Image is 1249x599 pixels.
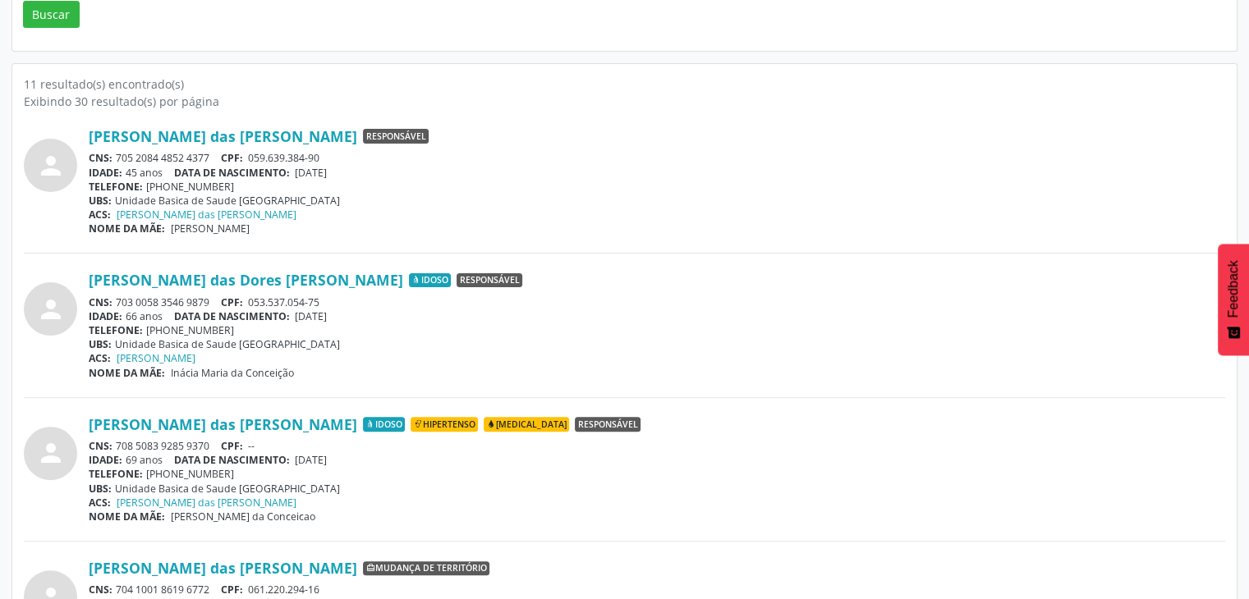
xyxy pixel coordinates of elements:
[89,366,165,380] span: NOME DA MÃE:
[248,439,255,453] span: --
[89,194,112,208] span: UBS:
[575,417,641,432] span: Responsável
[89,309,122,323] span: IDADE:
[89,439,1225,453] div: 708 5083 9285 9370
[457,273,522,288] span: Responsável
[89,496,111,510] span: ACS:
[221,439,243,453] span: CPF:
[409,273,451,288] span: Idoso
[24,93,1225,110] div: Exibindo 30 resultado(s) por página
[89,510,165,524] span: NOME DA MÃE:
[295,309,327,323] span: [DATE]
[89,222,165,235] span: NOME DA MÃE:
[89,453,1225,467] div: 69 anos
[411,417,478,432] span: Hipertenso
[89,482,112,496] span: UBS:
[89,467,143,481] span: TELEFONE:
[171,366,294,380] span: Inácia Maria da Conceição
[89,271,403,289] a: [PERSON_NAME] das Dores [PERSON_NAME]
[89,583,1225,597] div: 704 1001 8619 6772
[23,1,80,29] button: Buscar
[484,417,569,432] span: [MEDICAL_DATA]
[295,166,327,180] span: [DATE]
[117,351,195,365] a: [PERSON_NAME]
[36,295,66,324] i: person
[89,323,143,337] span: TELEFONE:
[89,309,1225,323] div: 66 anos
[171,222,250,235] span: [PERSON_NAME]
[89,351,111,365] span: ACS:
[89,482,1225,496] div: Unidade Basica de Saude [GEOGRAPHIC_DATA]
[36,151,66,181] i: person
[24,75,1225,93] div: 11 resultado(s) encontrado(s)
[174,166,290,180] span: DATA DE NASCIMENTO:
[117,208,296,222] a: [PERSON_NAME] das [PERSON_NAME]
[117,496,296,510] a: [PERSON_NAME] das [PERSON_NAME]
[36,438,66,468] i: person
[89,194,1225,208] div: Unidade Basica de Saude [GEOGRAPHIC_DATA]
[89,337,112,351] span: UBS:
[89,415,357,433] a: [PERSON_NAME] das [PERSON_NAME]
[295,453,327,467] span: [DATE]
[89,467,1225,481] div: [PHONE_NUMBER]
[171,510,315,524] span: [PERSON_NAME] da Conceicao
[363,417,405,432] span: Idoso
[89,208,111,222] span: ACS:
[248,583,319,597] span: 061.220.294-16
[363,561,489,576] span: Mudança de território
[89,166,122,180] span: IDADE:
[89,127,357,145] a: [PERSON_NAME] das [PERSON_NAME]
[89,295,113,309] span: CNS:
[221,295,243,309] span: CPF:
[89,559,357,577] a: [PERSON_NAME] das [PERSON_NAME]
[89,337,1225,351] div: Unidade Basica de Saude [GEOGRAPHIC_DATA]
[221,583,243,597] span: CPF:
[174,309,290,323] span: DATA DE NASCIMENTO:
[248,151,319,165] span: 059.639.384-90
[221,151,243,165] span: CPF:
[89,583,113,597] span: CNS:
[89,166,1225,180] div: 45 anos
[89,180,1225,194] div: [PHONE_NUMBER]
[89,151,113,165] span: CNS:
[89,295,1225,309] div: 703 0058 3546 9879
[89,453,122,467] span: IDADE:
[89,151,1225,165] div: 705 2084 4852 4377
[89,439,113,453] span: CNS:
[174,453,290,467] span: DATA DE NASCIMENTO:
[1226,260,1241,318] span: Feedback
[248,295,319,309] span: 053.537.054-75
[89,180,143,194] span: TELEFONE:
[89,323,1225,337] div: [PHONE_NUMBER]
[1218,244,1249,355] button: Feedback - Mostrar pesquisa
[363,129,429,144] span: Responsável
